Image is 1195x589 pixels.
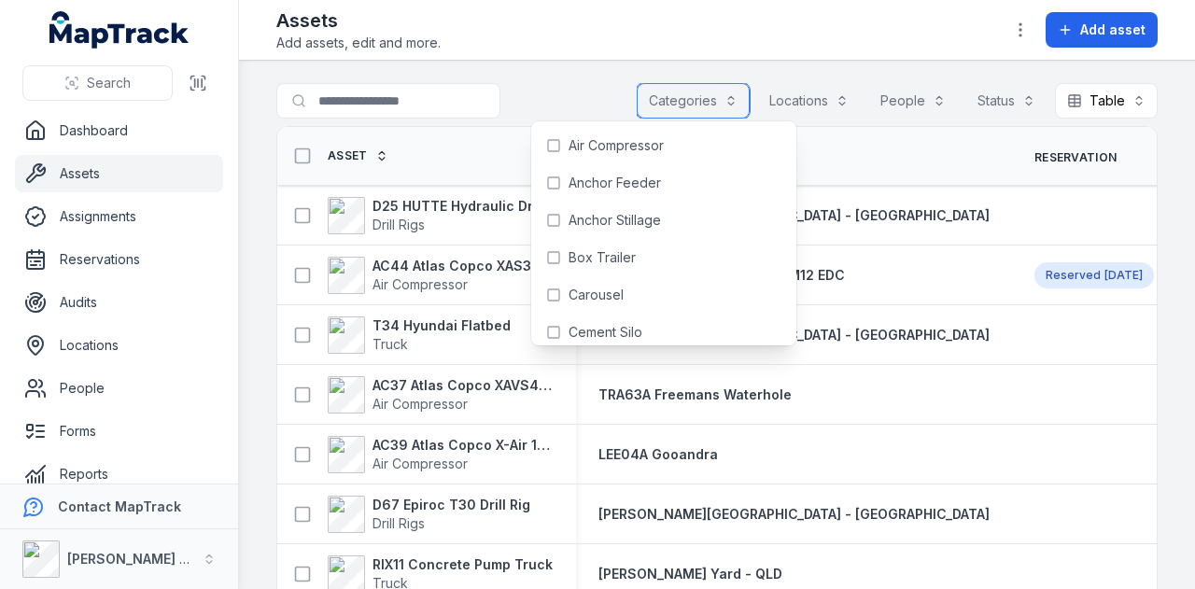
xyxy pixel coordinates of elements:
[49,11,190,49] a: MapTrack
[569,286,624,304] span: Carousel
[328,257,554,294] a: AC44 Atlas Copco XAS375TAAir Compressor
[15,155,223,192] a: Assets
[598,445,718,464] a: LEE04A Gooandra
[58,498,181,514] strong: Contact MapTrack
[598,505,990,524] a: [PERSON_NAME][GEOGRAPHIC_DATA] - [GEOGRAPHIC_DATA]
[276,34,441,52] span: Add assets, edit and more.
[1104,268,1143,282] span: [DATE]
[276,7,441,34] h2: Assets
[15,198,223,235] a: Assignments
[569,174,661,192] span: Anchor Feeder
[598,506,990,522] span: [PERSON_NAME][GEOGRAPHIC_DATA] - [GEOGRAPHIC_DATA]
[328,148,368,163] span: Asset
[373,515,425,531] span: Drill Rigs
[15,456,223,493] a: Reports
[373,376,554,395] strong: AC37 Atlas Copco XAVS450
[15,370,223,407] a: People
[373,197,554,216] strong: D25 HUTTE Hydraulic Drill Rig
[373,456,468,471] span: Air Compressor
[15,284,223,321] a: Audits
[1055,83,1158,119] button: Table
[598,386,792,402] span: TRA63A Freemans Waterhole
[373,496,530,514] strong: D67 Epiroc T30 Drill Rig
[569,136,664,155] span: Air Compressor
[328,148,388,163] a: Asset
[1080,21,1146,39] span: Add asset
[373,276,468,292] span: Air Compressor
[328,496,530,533] a: D67 Epiroc T30 Drill RigDrill Rigs
[15,413,223,450] a: Forms
[598,386,792,404] a: TRA63A Freemans Waterhole
[569,248,636,267] span: Box Trailer
[1104,268,1143,283] time: 15/09/2025, 12:00:00 am
[373,336,408,352] span: Truck
[67,551,220,567] strong: [PERSON_NAME] Group
[965,83,1047,119] button: Status
[598,565,782,583] a: [PERSON_NAME] Yard - QLD
[373,217,425,232] span: Drill Rigs
[373,555,553,574] strong: RIX11 Concrete Pump Truck
[1034,262,1154,288] div: Reserved
[15,241,223,278] a: Reservations
[1046,12,1158,48] button: Add asset
[598,446,718,462] span: LEE04A Gooandra
[87,74,131,92] span: Search
[15,112,223,149] a: Dashboard
[373,396,468,412] span: Air Compressor
[328,376,554,414] a: AC37 Atlas Copco XAVS450Air Compressor
[598,566,782,582] span: [PERSON_NAME] Yard - QLD
[328,316,511,354] a: T34 Hyundai FlatbedTruck
[328,436,554,473] a: AC39 Atlas Copco X-Air 1100-25Air Compressor
[569,211,661,230] span: Anchor Stillage
[22,65,173,101] button: Search
[328,197,554,234] a: D25 HUTTE Hydraulic Drill RigDrill Rigs
[868,83,958,119] button: People
[373,436,554,455] strong: AC39 Atlas Copco X-Air 1100-25
[373,316,511,335] strong: T34 Hyundai Flatbed
[1034,150,1117,165] span: Reservation
[757,83,861,119] button: Locations
[1034,262,1154,288] a: Reserved[DATE]
[373,257,554,275] strong: AC44 Atlas Copco XAS375TA
[15,327,223,364] a: Locations
[569,323,642,342] span: Cement Silo
[637,83,750,119] button: Categories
